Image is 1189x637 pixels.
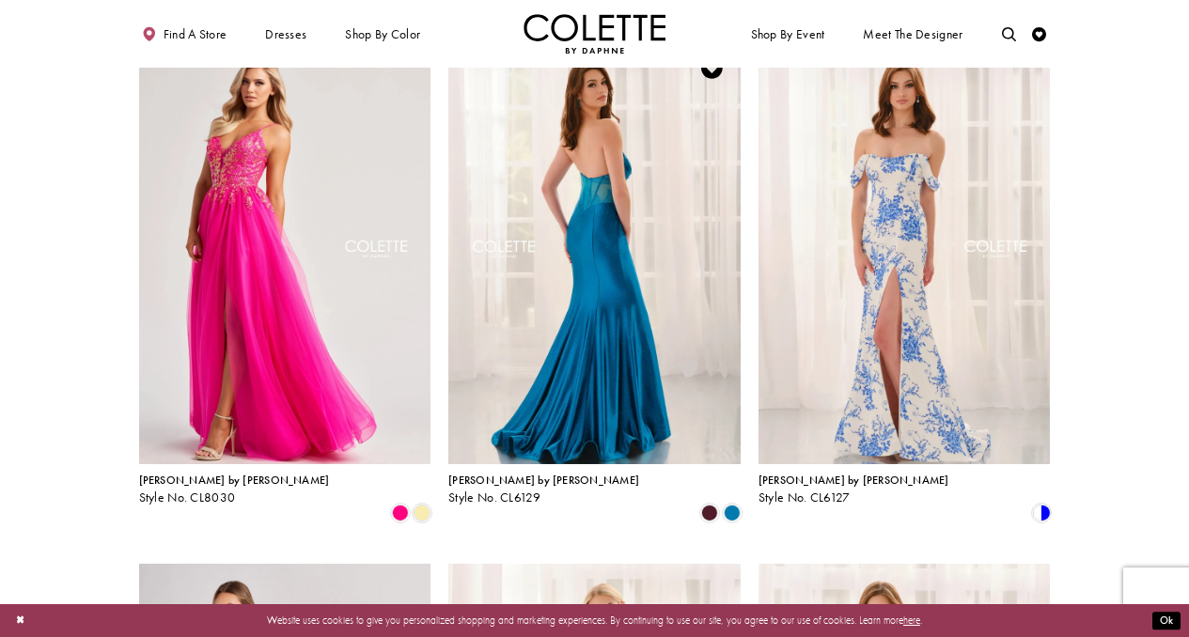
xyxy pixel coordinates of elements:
span: Style No. CL8030 [139,489,236,505]
span: Shop By Event [747,14,828,54]
a: Toggle search [998,14,1020,54]
i: Hot Pink [392,505,409,521]
div: Colette by Daphne Style No. CL6129 [448,474,639,505]
a: Visit Colette by Daphne Style No. CL6129 Page [448,39,741,464]
span: Style No. CL6127 [759,489,851,505]
span: Style No. CL6129 [448,489,540,505]
a: here [903,614,920,627]
div: Colette by Daphne Style No. CL6127 [759,474,949,505]
a: Find a store [139,14,230,54]
i: White/Blue [1033,505,1050,521]
a: Check Wishlist [1029,14,1051,54]
button: Close Dialog [8,608,32,633]
div: Colette by Daphne Style No. CL8030 [139,474,330,505]
a: Meet the designer [860,14,967,54]
a: Visit Colette by Daphne Style No. CL8030 Page [139,39,431,464]
span: [PERSON_NAME] by [PERSON_NAME] [759,473,949,488]
button: Submit Dialog [1152,612,1181,629]
span: Shop by color [345,27,420,41]
span: Shop By Event [751,27,825,41]
i: Peacock [724,505,741,521]
p: Website uses cookies to give you personalized shopping and marketing experiences. By continuing t... [102,611,1087,629]
span: [PERSON_NAME] by [PERSON_NAME] [448,473,639,488]
span: Meet the designer [863,27,962,41]
img: Colette by Daphne [524,14,666,54]
a: Visit Colette by Daphne Style No. CL6127 Page [759,39,1051,464]
a: Visit Home Page [524,14,666,54]
span: Dresses [265,27,306,41]
span: [PERSON_NAME] by [PERSON_NAME] [139,473,330,488]
span: Shop by color [342,14,424,54]
span: Find a store [164,27,227,41]
i: Sunshine [414,505,430,521]
i: Merlot [701,505,718,521]
span: Dresses [261,14,310,54]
